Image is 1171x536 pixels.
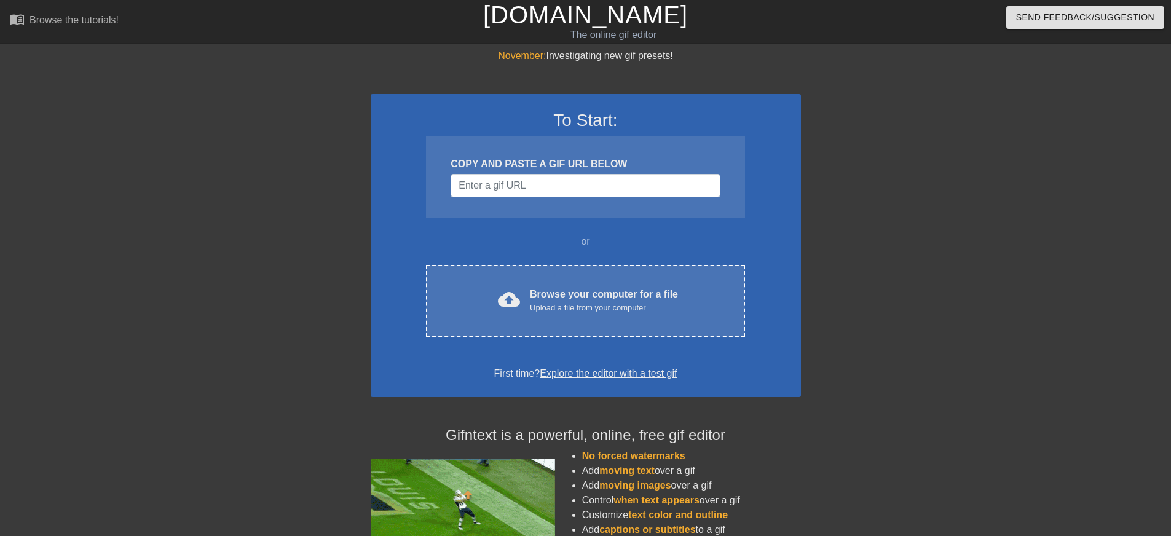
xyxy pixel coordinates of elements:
[498,288,520,310] span: cloud_upload
[628,510,728,520] span: text color and outline
[10,12,119,31] a: Browse the tutorials!
[371,49,801,63] div: Investigating new gif presets!
[451,174,720,197] input: Username
[599,524,695,535] span: captions or subtitles
[403,234,769,249] div: or
[1006,6,1164,29] button: Send Feedback/Suggestion
[599,480,671,491] span: moving images
[483,1,688,28] a: [DOMAIN_NAME]
[582,463,801,478] li: Add over a gif
[387,110,785,131] h3: To Start:
[396,28,830,42] div: The online gif editor
[613,495,700,505] span: when text appears
[540,368,677,379] a: Explore the editor with a test gif
[1016,10,1154,25] span: Send Feedback/Suggestion
[530,287,678,314] div: Browse your computer for a file
[498,50,546,61] span: November:
[530,302,678,314] div: Upload a file from your computer
[30,15,119,25] div: Browse the tutorials!
[599,465,655,476] span: moving text
[451,157,720,171] div: COPY AND PASTE A GIF URL BELOW
[10,12,25,26] span: menu_book
[582,508,801,522] li: Customize
[582,493,801,508] li: Control over a gif
[582,478,801,493] li: Add over a gif
[582,451,685,461] span: No forced watermarks
[387,366,785,381] div: First time?
[371,427,801,444] h4: Gifntext is a powerful, online, free gif editor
